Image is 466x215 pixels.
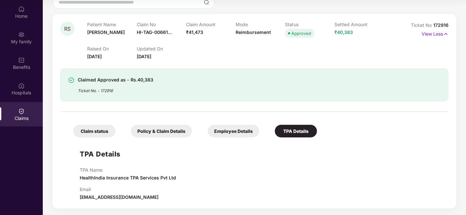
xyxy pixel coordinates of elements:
p: TPA Name [80,167,176,173]
span: RS [64,26,71,32]
p: View Less [422,29,449,38]
img: svg+xml;base64,PHN2ZyBpZD0iSG9zcGl0YWxzIiB4bWxucz0iaHR0cDovL3d3dy53My5vcmcvMjAwMC9zdmciIHdpZHRoPS... [18,82,25,89]
span: ₹40,383 [334,29,353,35]
div: Claim status [73,125,115,137]
span: ₹41,473 [186,29,203,35]
p: Settled Amount [334,22,384,27]
p: Patient Name [87,22,137,27]
p: Claim No [137,22,186,27]
span: HI-TAG-00661... [137,29,172,35]
p: Claim Amount [186,22,236,27]
img: svg+xml;base64,PHN2ZyBpZD0iSG9tZSIgeG1sbnM9Imh0dHA6Ly93d3cudzMub3JnLzIwMDAvc3ZnIiB3aWR0aD0iMjAiIG... [18,6,25,12]
img: svg+xml;base64,PHN2ZyBpZD0iQmVuZWZpdHMiIHhtbG5zPSJodHRwOi8vd3d3LnczLm9yZy8yMDAwL3N2ZyIgd2lkdGg9Ij... [18,57,25,63]
span: [EMAIL_ADDRESS][DOMAIN_NAME] [80,194,158,200]
p: Mode [236,22,285,27]
img: svg+xml;base64,PHN2ZyB4bWxucz0iaHR0cDovL3d3dy53My5vcmcvMjAwMC9zdmciIHdpZHRoPSIxNyIgaGVpZ2h0PSIxNy... [443,30,449,38]
div: Policy & Claim Details [131,125,192,137]
p: Raised On [87,46,137,51]
p: Status [285,22,334,27]
h1: TPA Details [80,149,121,159]
span: [DATE] [87,54,102,59]
p: Email [80,187,158,192]
img: svg+xml;base64,PHN2ZyB3aWR0aD0iMjAiIGhlaWdodD0iMjAiIHZpZXdCb3g9IjAgMCAyMCAyMCIgZmlsbD0ibm9uZSIgeG... [18,31,25,38]
div: Approved [291,30,311,37]
span: 172916 [433,22,449,28]
span: HealthIndia Insurance TPA Services Pvt Ltd [80,175,176,180]
div: Claimed Approved as - Rs.40,383 [78,76,153,84]
div: TPA Details [275,125,317,137]
span: [DATE] [137,54,151,59]
img: svg+xml;base64,PHN2ZyBpZD0iQ2xhaW0iIHhtbG5zPSJodHRwOi8vd3d3LnczLm9yZy8yMDAwL3N2ZyIgd2lkdGg9IjIwIi... [18,108,25,114]
div: Ticket No. - 172916 [78,84,153,94]
img: svg+xml;base64,PHN2ZyBpZD0iU3VjY2Vzcy0zMngzMiIgeG1sbnM9Imh0dHA6Ly93d3cudzMub3JnLzIwMDAvc3ZnIiB3aW... [68,77,75,83]
p: Updated On [137,46,186,51]
div: Employee Details [208,125,259,137]
span: Ticket No [411,22,433,28]
span: Reimbursement [236,29,271,35]
span: [PERSON_NAME] [87,29,125,35]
